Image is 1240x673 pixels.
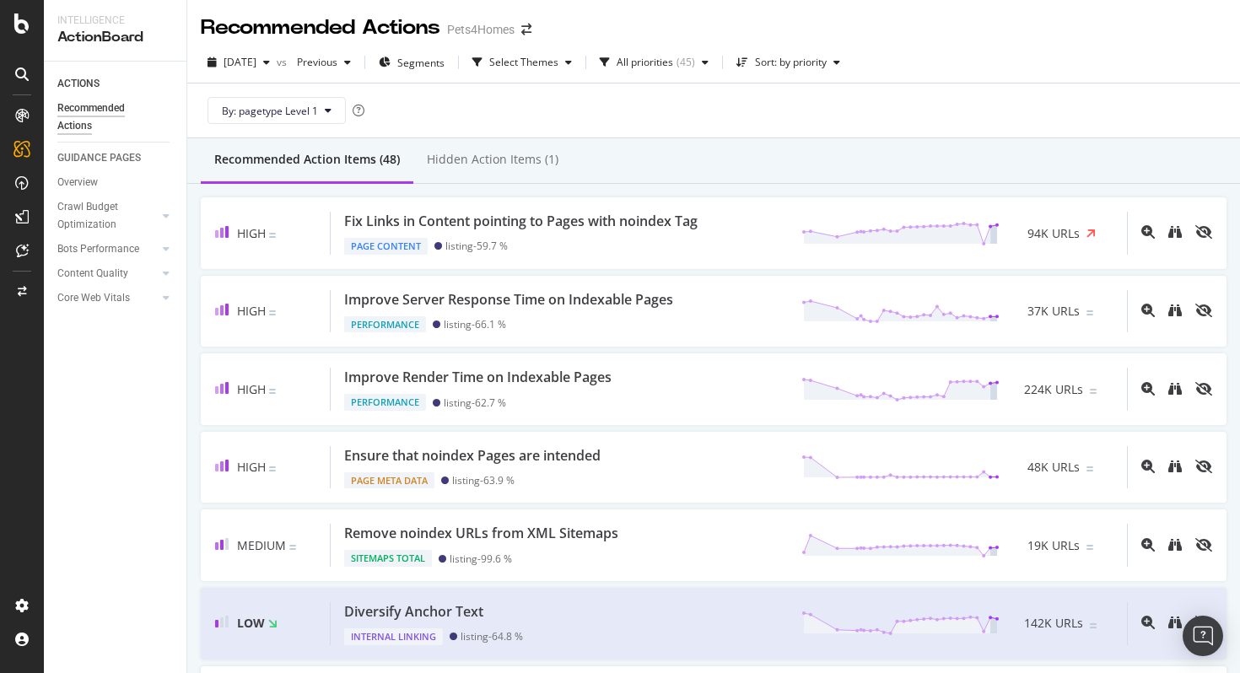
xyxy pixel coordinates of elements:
[290,55,337,69] span: Previous
[1141,382,1155,396] div: magnifying-glass-plus
[237,303,266,319] span: High
[466,49,579,76] button: Select Themes
[57,75,100,93] div: ACTIONS
[397,56,445,70] span: Segments
[344,472,434,489] div: Page Meta Data
[1141,225,1155,239] div: magnifying-glass-plus
[1141,304,1155,317] div: magnifying-glass-plus
[224,55,256,69] span: 2025 Aug. 17th
[269,310,276,315] img: Equal
[57,13,173,28] div: Intelligence
[269,389,276,394] img: Equal
[1183,616,1223,656] div: Open Intercom Messenger
[344,394,426,411] div: Performance
[427,151,558,168] div: Hidden Action Items (1)
[237,615,265,631] span: Low
[617,57,673,67] div: All priorities
[1090,623,1097,628] img: Equal
[57,100,159,135] div: Recommended Actions
[57,240,158,258] a: Bots Performance
[1168,460,1182,475] a: binoculars
[208,97,346,124] button: By: pagetype Level 1
[269,233,276,238] img: Equal
[269,466,276,471] img: Equal
[1024,615,1083,632] span: 142K URLs
[461,630,523,643] div: listing - 64.8 %
[445,240,508,252] div: listing - 59.7 %
[755,57,827,67] div: Sort: by priority
[677,57,695,67] div: ( 45 )
[344,524,618,543] div: Remove noindex URLs from XML Sitemaps
[1168,538,1182,552] div: binoculars
[344,212,698,231] div: Fix Links in Content pointing to Pages with noindex Tag
[201,49,277,76] button: [DATE]
[222,104,318,118] span: By: pagetype Level 1
[290,49,358,76] button: Previous
[289,545,296,550] img: Equal
[57,28,173,47] div: ActionBoard
[1168,304,1182,319] a: binoculars
[57,75,175,93] a: ACTIONS
[1168,304,1182,317] div: binoculars
[1141,616,1155,629] div: magnifying-glass-plus
[489,57,558,67] div: Select Themes
[447,21,515,38] div: Pets4Homes
[57,100,175,135] a: Recommended Actions
[730,49,847,76] button: Sort: by priority
[57,174,175,191] a: Overview
[1027,225,1080,242] span: 94K URLs
[277,55,290,69] span: vs
[57,265,158,283] a: Content Quality
[214,151,400,168] div: Recommended Action Items (48)
[1168,383,1182,397] a: binoculars
[344,368,612,387] div: Improve Render Time on Indexable Pages
[344,602,483,622] div: Diversify Anchor Text
[344,290,673,310] div: Improve Server Response Time on Indexable Pages
[444,396,506,409] div: listing - 62.7 %
[57,149,175,167] a: GUIDANCE PAGES
[1195,225,1212,239] div: eye-slash
[237,225,266,241] span: High
[57,174,98,191] div: Overview
[201,13,440,42] div: Recommended Actions
[57,265,128,283] div: Content Quality
[1168,460,1182,473] div: binoculars
[450,552,512,565] div: listing - 99.6 %
[57,198,146,234] div: Crawl Budget Optimization
[1168,226,1182,240] a: binoculars
[1168,539,1182,553] a: binoculars
[344,316,426,333] div: Performance
[344,628,443,645] div: Internal Linking
[237,381,266,397] span: High
[1141,460,1155,473] div: magnifying-glass-plus
[444,318,506,331] div: listing - 66.1 %
[1195,538,1212,552] div: eye-slash
[1168,225,1182,239] div: binoculars
[1027,459,1080,476] span: 48K URLs
[344,446,601,466] div: Ensure that noindex Pages are intended
[344,238,428,255] div: Page Content
[344,550,432,567] div: Sitemaps Total
[521,24,531,35] div: arrow-right-arrow-left
[593,49,715,76] button: All priorities(45)
[57,240,139,258] div: Bots Performance
[1027,537,1080,554] span: 19K URLs
[57,149,141,167] div: GUIDANCE PAGES
[1168,616,1182,629] div: binoculars
[1027,303,1080,320] span: 37K URLs
[1086,545,1093,550] img: Equal
[1086,466,1093,471] img: Equal
[1141,538,1155,552] div: magnifying-glass-plus
[237,459,266,475] span: High
[1195,382,1212,396] div: eye-slash
[1024,381,1083,398] span: 224K URLs
[57,198,158,234] a: Crawl Budget Optimization
[1195,304,1212,317] div: eye-slash
[57,289,158,307] a: Core Web Vitals
[1086,310,1093,315] img: Equal
[372,49,451,76] button: Segments
[57,289,130,307] div: Core Web Vitals
[452,474,515,487] div: listing - 63.9 %
[1168,382,1182,396] div: binoculars
[1195,460,1212,473] div: eye-slash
